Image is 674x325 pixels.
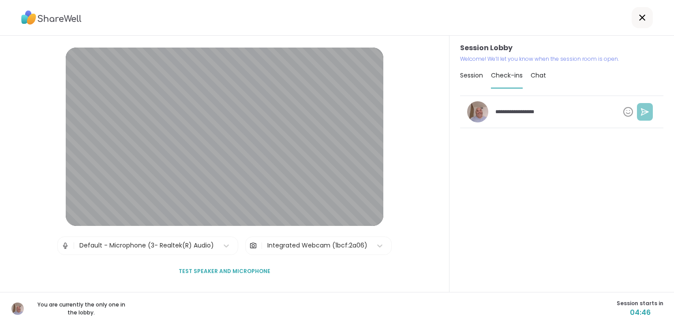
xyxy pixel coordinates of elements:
[460,71,483,80] span: Session
[179,267,270,275] span: Test speaker and microphone
[491,71,523,80] span: Check-ins
[531,71,546,80] span: Chat
[261,237,263,255] span: |
[11,303,24,315] img: Dave76
[467,101,488,122] img: Dave76
[61,237,69,255] img: Microphone
[73,237,75,255] span: |
[460,43,663,53] h3: Session Lobby
[617,299,663,307] span: Session starts in
[617,307,663,318] span: 04:46
[32,301,131,317] p: You are currently the only one in the lobby.
[175,262,274,281] button: Test speaker and microphone
[267,241,367,250] div: Integrated Webcam (1bcf:2a06)
[21,7,82,28] img: ShareWell Logo
[79,241,214,250] div: Default - Microphone (3- Realtek(R) Audio)
[249,237,257,255] img: Camera
[460,55,663,63] p: Welcome! We’ll let you know when the session room is open.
